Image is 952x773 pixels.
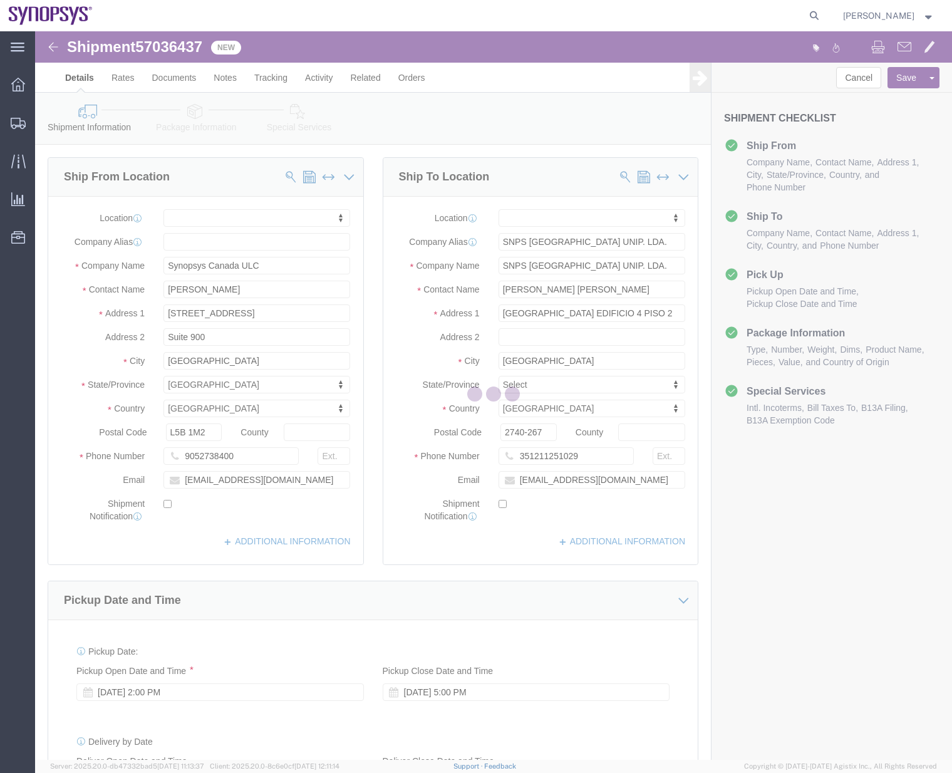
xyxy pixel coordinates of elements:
span: Server: 2025.20.0-db47332bad5 [50,762,204,770]
span: Copyright © [DATE]-[DATE] Agistix Inc., All Rights Reserved [744,761,937,772]
button: [PERSON_NAME] [842,8,935,23]
a: Feedback [484,762,516,770]
span: [DATE] 11:13:37 [157,762,204,770]
a: Support [453,762,485,770]
span: Client: 2025.20.0-8c6e0cf [210,762,339,770]
span: [DATE] 12:11:14 [294,762,339,770]
img: logo [9,6,93,25]
span: Caleb Jackson [843,9,914,23]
